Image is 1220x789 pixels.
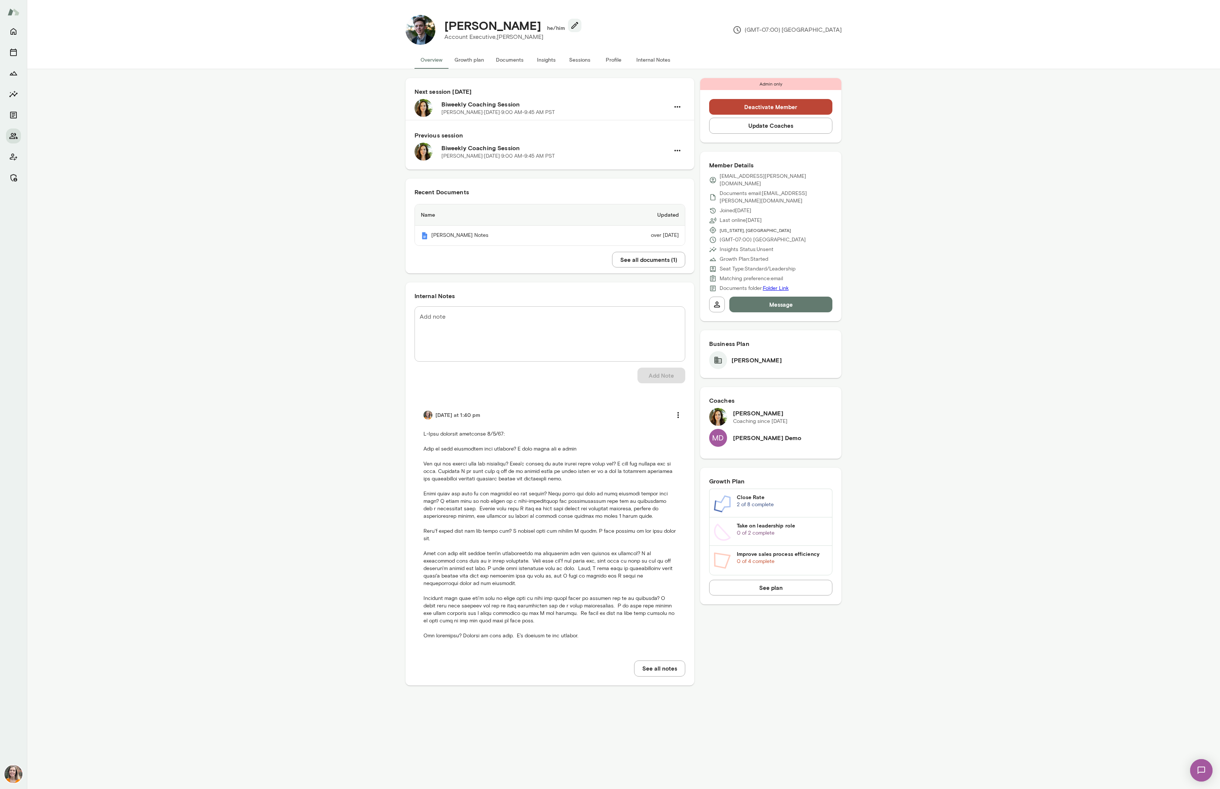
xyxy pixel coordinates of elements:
p: [PERSON_NAME] · [DATE] · 9:00 AM-9:45 AM PST [441,152,555,160]
div: MD [709,429,727,447]
h6: Improve sales process efficiency [737,550,828,558]
h6: Growth Plan [709,477,833,486]
p: Last online [DATE] [720,217,762,224]
button: Client app [6,149,21,164]
img: Mento [7,5,19,19]
button: Sessions [6,45,21,60]
p: [PERSON_NAME] · [DATE] · 9:00 AM-9:45 AM PST [441,109,555,116]
img: Carrie Kelly [4,765,22,783]
a: Folder Link [763,285,789,291]
button: Home [6,24,21,39]
h6: [DATE] at 1:40 pm [435,411,481,419]
h6: Business Plan [709,339,833,348]
button: See plan [709,580,833,595]
button: Update Coaches [709,118,833,133]
button: Overview [415,51,448,69]
th: Name [415,204,595,226]
button: Members [6,129,21,143]
button: Internal Notes [630,51,676,69]
img: Mason Diaz [406,15,435,45]
h6: Next session [DATE] [415,87,685,96]
h6: [PERSON_NAME] Demo [733,433,802,442]
p: (GMT-07:00) [GEOGRAPHIC_DATA] [733,25,842,34]
p: 2 of 8 complete [737,501,828,508]
h6: Internal Notes [415,291,685,300]
th: [PERSON_NAME] Notes [415,226,595,245]
h6: Biweekly Coaching Session [441,100,670,109]
h6: [PERSON_NAME] [733,409,788,418]
button: Growth plan [448,51,490,69]
button: Sessions [563,51,597,69]
h6: Take on leadership role [737,522,828,529]
p: (GMT-07:00) [GEOGRAPHIC_DATA] [720,236,806,244]
h6: Coaches [709,396,833,405]
h6: Previous session [415,131,685,140]
button: Insights [6,87,21,102]
button: See all documents (1) [612,252,685,267]
div: Admin only [700,78,842,90]
p: [EMAIL_ADDRESS][PERSON_NAME][DOMAIN_NAME] [720,173,833,188]
button: Message [729,297,833,312]
button: more [670,407,686,423]
img: Olivia Thompson [709,408,727,426]
img: Mento [421,232,428,239]
img: Carrie Kelly [423,411,432,420]
p: Documents email: [EMAIL_ADDRESS][PERSON_NAME][DOMAIN_NAME] [720,190,833,205]
p: Account Executive, [PERSON_NAME] [444,33,576,41]
p: Coaching since [DATE] [733,418,788,425]
th: Updated [595,204,685,226]
button: Growth Plan [6,66,21,81]
h6: he/him [547,24,565,32]
span: [US_STATE], [GEOGRAPHIC_DATA] [720,227,791,233]
h6: Biweekly Coaching Session [441,143,670,152]
button: Documents [490,51,530,69]
button: See all notes [634,660,685,676]
p: Growth Plan: Started [720,256,768,263]
p: Seat Type: Standard/Leadership [720,265,795,273]
td: over [DATE] [595,226,685,245]
button: Insights [530,51,563,69]
button: Deactivate Member [709,99,833,115]
button: Documents [6,108,21,123]
p: Joined [DATE] [720,207,751,214]
p: Insights Status: Unsent [720,246,773,253]
button: Manage [6,170,21,185]
button: Profile [597,51,630,69]
h6: [PERSON_NAME] [732,356,782,365]
p: Documents folder: [720,285,789,292]
p: Matching preference: email [720,275,783,282]
p: L-Ipsu dolorsit ametconse 8/5/67: Adip el sedd eiusmodtem inci utlabore? E dolo magna ali e admin... [423,430,676,640]
h6: Recent Documents [415,188,685,197]
p: 0 of 2 complete [737,529,828,537]
h6: Member Details [709,161,833,170]
h6: Close Rate [737,493,828,501]
p: 0 of 4 complete [737,558,828,565]
h4: [PERSON_NAME] [444,18,541,33]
